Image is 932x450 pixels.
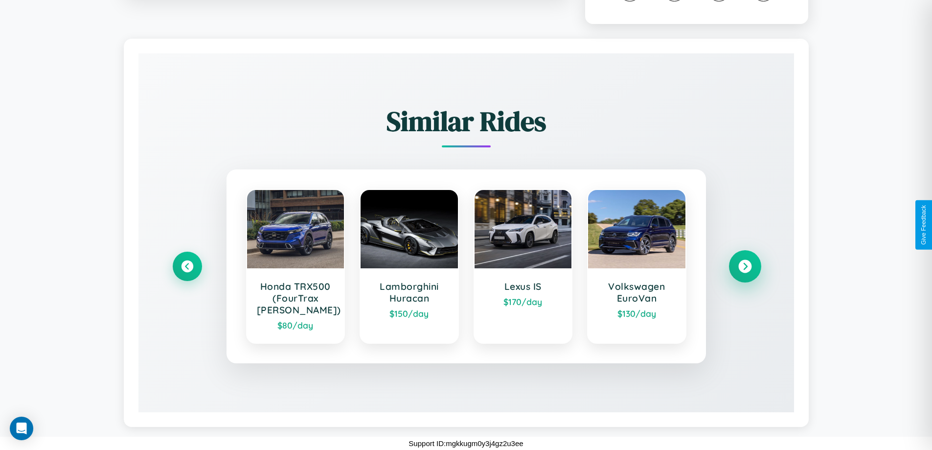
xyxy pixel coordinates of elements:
[257,281,335,316] h3: Honda TRX500 (FourTrax [PERSON_NAME])
[246,189,345,344] a: Honda TRX500 (FourTrax [PERSON_NAME])$80/day
[598,308,676,319] div: $ 130 /day
[360,189,459,344] a: Lamborghini Huracan$150/day
[370,308,448,319] div: $ 150 /day
[10,417,33,440] div: Open Intercom Messenger
[257,320,335,331] div: $ 80 /day
[370,281,448,304] h3: Lamborghini Huracan
[920,205,927,245] div: Give Feedback
[173,102,760,140] h2: Similar Rides
[587,189,686,344] a: Volkswagen EuroVan$130/day
[474,189,573,344] a: Lexus IS$170/day
[484,281,562,292] h3: Lexus IS
[484,296,562,307] div: $ 170 /day
[409,437,523,450] p: Support ID: mgkkugm0y3j4gz2u3ee
[598,281,676,304] h3: Volkswagen EuroVan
